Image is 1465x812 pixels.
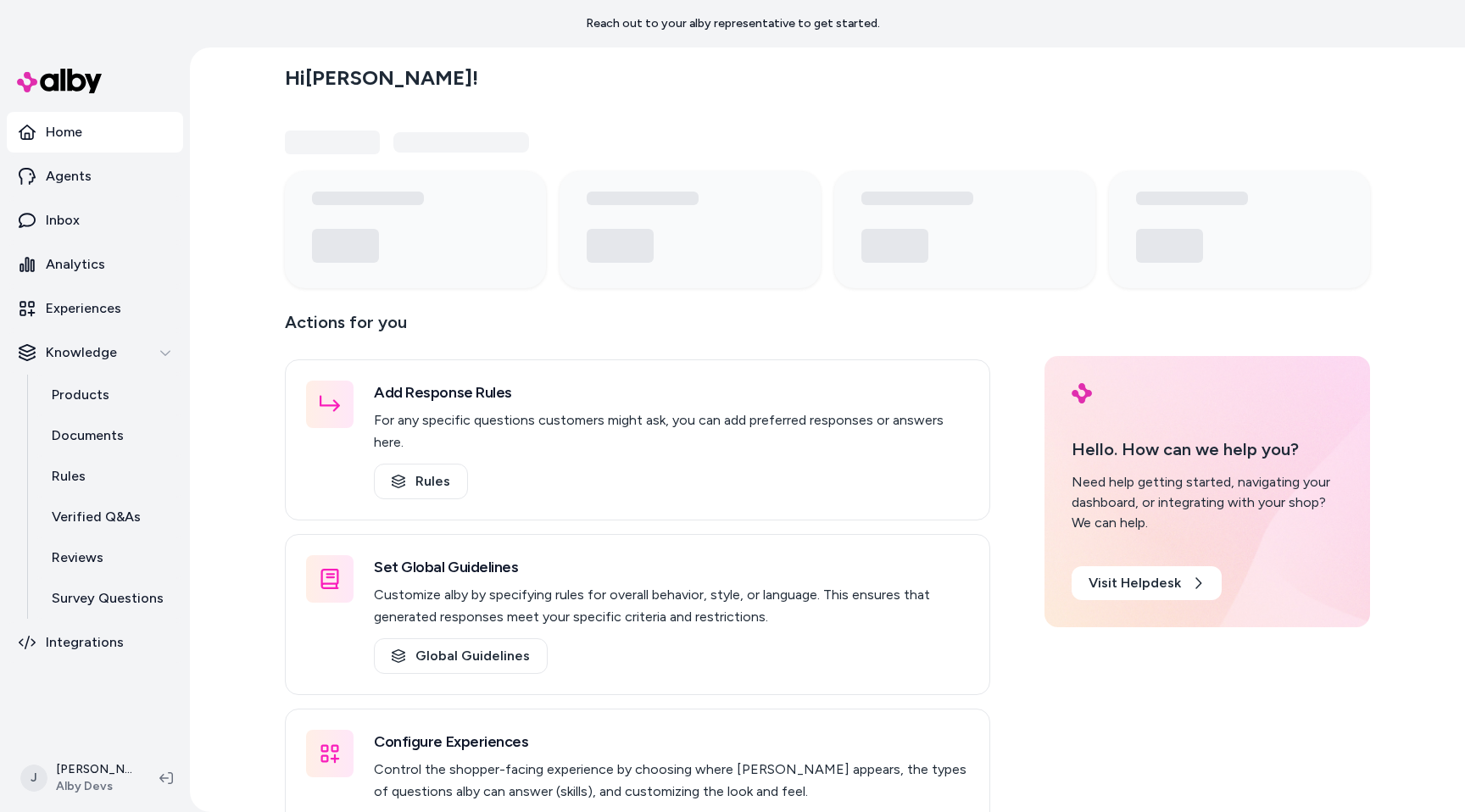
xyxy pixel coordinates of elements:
[374,555,969,579] h3: Set Global Guidelines
[374,584,969,628] p: Customize alby by specifying rules for overall behavior, style, or language. This ensures that ge...
[46,632,124,653] p: Integrations
[285,65,478,91] h2: Hi [PERSON_NAME] !
[52,466,86,487] p: Rules
[1072,383,1092,403] img: alby Logo
[35,537,183,578] a: Reviews
[52,548,103,568] p: Reviews
[35,578,183,619] a: Survey Questions
[52,425,124,446] p: Documents
[46,254,105,275] p: Analytics
[7,332,183,373] button: Knowledge
[374,409,969,453] p: For any specific questions customers might ask, you can add preferred responses or answers here.
[374,381,969,404] h3: Add Response Rules
[7,622,183,663] a: Integrations
[374,730,969,754] h3: Configure Experiences
[1072,472,1343,533] div: Need help getting started, navigating your dashboard, or integrating with your shop? We can help.
[46,122,82,142] p: Home
[46,166,92,186] p: Agents
[7,112,183,153] a: Home
[52,507,141,527] p: Verified Q&As
[35,456,183,497] a: Rules
[586,15,880,32] p: Reach out to your alby representative to get started.
[7,156,183,197] a: Agents
[374,464,468,499] a: Rules
[56,778,132,795] span: Alby Devs
[17,69,102,93] img: alby Logo
[35,375,183,415] a: Products
[285,309,990,349] p: Actions for you
[46,342,117,363] p: Knowledge
[7,288,183,329] a: Experiences
[1072,437,1343,462] p: Hello. How can we help you?
[52,588,164,609] p: Survey Questions
[35,497,183,537] a: Verified Q&As
[374,759,969,803] p: Control the shopper-facing experience by choosing where [PERSON_NAME] appears, the types of quest...
[7,200,183,241] a: Inbox
[52,385,109,405] p: Products
[10,751,146,805] button: J[PERSON_NAME]Alby Devs
[35,415,183,456] a: Documents
[46,298,121,319] p: Experiences
[20,765,47,792] span: J
[1072,566,1222,600] a: Visit Helpdesk
[7,244,183,285] a: Analytics
[374,638,548,674] a: Global Guidelines
[56,761,132,778] p: [PERSON_NAME]
[46,210,80,231] p: Inbox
